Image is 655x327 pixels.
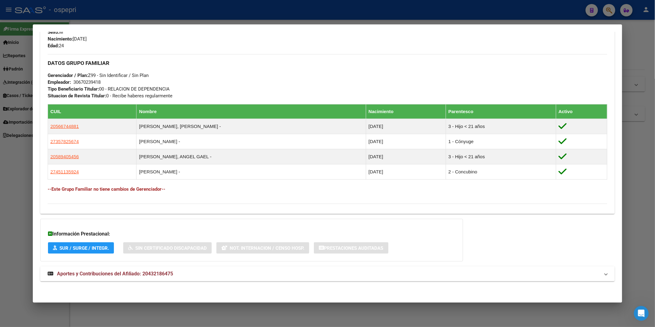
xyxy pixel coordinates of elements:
[48,242,114,254] button: SUR / SURGE / INTEGR.
[48,186,607,193] h4: --Este Grupo Familiar no tiene cambios de Gerenciador--
[40,266,615,281] mat-expansion-panel-header: Aportes y Contribuciones del Afiliado: 20432186475
[48,43,59,49] strong: Edad:
[48,43,64,49] span: 24
[48,86,170,92] span: 00 - RELACION DE DEPENDENCIA
[366,164,446,179] td: [DATE]
[324,245,384,251] span: Prestaciones Auditadas
[137,104,366,119] th: Nombre
[48,29,63,35] span: M
[137,119,366,134] td: [PERSON_NAME], [PERSON_NAME] -
[48,60,607,66] h3: DATOS GRUPO FAMILIAR
[48,86,99,92] strong: Tipo Beneficiario Titular:
[48,104,137,119] th: CUIL
[366,134,446,149] td: [DATE]
[137,164,366,179] td: [PERSON_NAME] -
[446,149,556,164] td: 3 - Hijo < 21 años
[48,73,88,78] strong: Gerenciador / Plan:
[48,230,455,238] h3: Información Prestacional:
[73,79,101,86] div: 30670239418
[48,79,71,85] strong: Empleador:
[59,245,109,251] span: SUR / SURGE / INTEGR.
[48,36,87,42] span: [DATE]
[137,134,366,149] td: [PERSON_NAME] -
[314,242,388,254] button: Prestaciones Auditadas
[366,119,446,134] td: [DATE]
[556,104,607,119] th: Activo
[48,29,59,35] strong: Sexo:
[50,169,79,174] span: 27451135924
[230,245,304,251] span: Not. Internacion / Censo Hosp.
[446,134,556,149] td: 1 - Cónyuge
[137,149,366,164] td: [PERSON_NAME], ANGEL GAEL -
[48,36,73,42] strong: Nacimiento:
[135,245,207,251] span: Sin Certificado Discapacidad
[634,306,649,321] iframe: Intercom live chat
[50,154,79,159] span: 20589405456
[50,139,79,144] span: 27357825674
[446,164,556,179] td: 2 - Concubino
[50,124,79,129] span: 20566744881
[48,93,172,99] span: 0 - Recibe haberes regularmente
[123,242,212,254] button: Sin Certificado Discapacidad
[446,119,556,134] td: 3 - Hijo < 21 años
[48,73,149,78] span: Z99 - Sin Identificar / Sin Plan
[366,149,446,164] td: [DATE]
[216,242,309,254] button: Not. Internacion / Censo Hosp.
[48,93,106,99] strong: Situacion de Revista Titular:
[57,271,173,277] span: Aportes y Contribuciones del Afiliado: 20432186475
[366,104,446,119] th: Nacimiento
[446,104,556,119] th: Parentesco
